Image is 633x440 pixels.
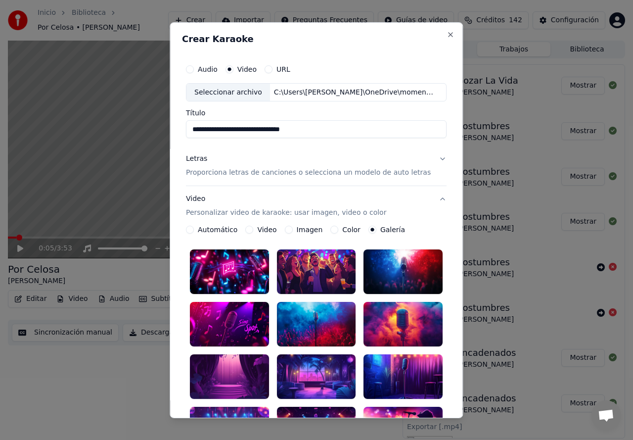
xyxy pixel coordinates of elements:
[198,65,218,72] label: Audio
[182,34,451,43] h2: Crear Karaoke
[186,154,207,164] div: Letras
[270,87,438,97] div: C:\Users\[PERSON_NAME]\OneDrive\momentanios\Skrivbord\pedidas\[PERSON_NAME]\[PERSON_NAME] - YO TE...
[198,226,237,233] label: Automático
[186,186,447,226] button: VideoPersonalizar video de karaoke: usar imagen, video o color
[380,226,405,233] label: Galería
[343,226,361,233] label: Color
[237,65,257,72] label: Video
[186,168,431,178] p: Proporciona letras de canciones o selecciona un modelo de auto letras
[186,194,386,218] div: Video
[186,109,447,116] label: Título
[186,146,447,186] button: LetrasProporciona letras de canciones o selecciona un modelo de auto letras
[258,226,277,233] label: Video
[186,83,270,101] div: Seleccionar archivo
[276,65,290,72] label: URL
[186,208,386,218] p: Personalizar video de karaoke: usar imagen, video o color
[297,226,323,233] label: Imagen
